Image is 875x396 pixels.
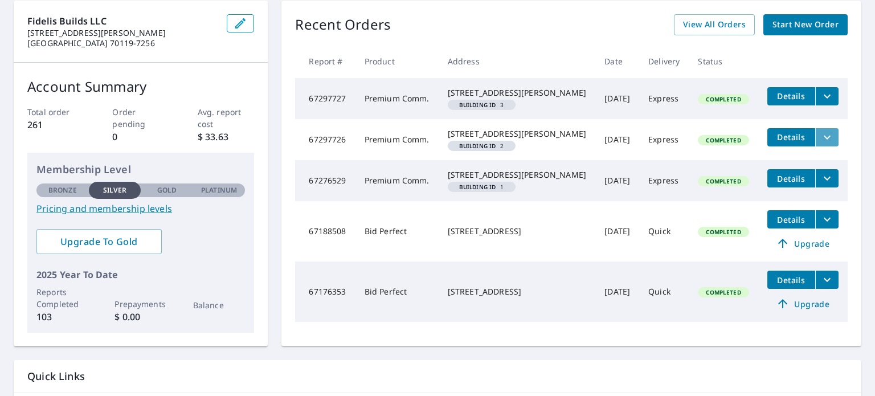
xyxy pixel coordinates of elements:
[767,87,815,105] button: detailsBtn-67297727
[595,160,639,201] td: [DATE]
[36,286,89,310] p: Reports Completed
[36,268,245,281] p: 2025 Year To Date
[595,119,639,160] td: [DATE]
[355,201,439,262] td: Bid Perfect
[448,169,587,181] div: [STREET_ADDRESS][PERSON_NAME]
[448,128,587,140] div: [STREET_ADDRESS][PERSON_NAME]
[674,14,755,35] a: View All Orders
[815,271,839,289] button: filesDropdownBtn-67176353
[27,28,218,38] p: [STREET_ADDRESS][PERSON_NAME]
[699,95,747,103] span: Completed
[198,106,255,130] p: Avg. report cost
[36,162,245,177] p: Membership Level
[46,235,153,248] span: Upgrade To Gold
[48,185,77,195] p: Bronze
[639,262,689,322] td: Quick
[439,44,596,78] th: Address
[815,169,839,187] button: filesDropdownBtn-67276529
[115,310,167,324] p: $ 0.00
[815,87,839,105] button: filesDropdownBtn-67297727
[459,102,496,108] em: Building ID
[699,228,747,236] span: Completed
[767,210,815,228] button: detailsBtn-67188508
[36,229,162,254] a: Upgrade To Gold
[36,310,89,324] p: 103
[683,18,746,32] span: View All Orders
[689,44,758,78] th: Status
[767,169,815,187] button: detailsBtn-67276529
[767,234,839,252] a: Upgrade
[699,288,747,296] span: Completed
[639,119,689,160] td: Express
[295,78,355,119] td: 67297727
[452,184,511,190] span: 1
[295,44,355,78] th: Report #
[639,44,689,78] th: Delivery
[157,185,177,195] p: Gold
[36,202,245,215] a: Pricing and membership levels
[459,184,496,190] em: Building ID
[639,201,689,262] td: Quick
[295,262,355,322] td: 67176353
[355,262,439,322] td: Bid Perfect
[767,271,815,289] button: detailsBtn-67176353
[27,118,84,132] p: 261
[699,136,747,144] span: Completed
[112,106,169,130] p: Order pending
[448,226,587,237] div: [STREET_ADDRESS]
[115,298,167,310] p: Prepayments
[763,14,848,35] a: Start New Order
[774,275,808,285] span: Details
[459,143,496,149] em: Building ID
[595,78,639,119] td: [DATE]
[774,236,832,250] span: Upgrade
[639,160,689,201] td: Express
[448,87,587,99] div: [STREET_ADDRESS][PERSON_NAME]
[295,14,391,35] p: Recent Orders
[767,128,815,146] button: detailsBtn-67297726
[699,177,747,185] span: Completed
[103,185,127,195] p: Silver
[27,369,848,383] p: Quick Links
[295,160,355,201] td: 67276529
[774,173,808,184] span: Details
[355,160,439,201] td: Premium Comm.
[815,128,839,146] button: filesDropdownBtn-67297726
[27,76,254,97] p: Account Summary
[774,132,808,142] span: Details
[193,299,246,311] p: Balance
[295,201,355,262] td: 67188508
[595,201,639,262] td: [DATE]
[355,44,439,78] th: Product
[27,38,218,48] p: [GEOGRAPHIC_DATA] 70119-7256
[774,214,808,225] span: Details
[112,130,169,144] p: 0
[295,119,355,160] td: 67297726
[452,143,511,149] span: 2
[767,295,839,313] a: Upgrade
[355,78,439,119] td: Premium Comm.
[774,297,832,311] span: Upgrade
[355,119,439,160] td: Premium Comm.
[595,262,639,322] td: [DATE]
[27,14,218,28] p: Fidelis Builds LLC
[448,286,587,297] div: [STREET_ADDRESS]
[201,185,237,195] p: Platinum
[772,18,839,32] span: Start New Order
[452,102,511,108] span: 3
[198,130,255,144] p: $ 33.63
[774,91,808,101] span: Details
[27,106,84,118] p: Total order
[639,78,689,119] td: Express
[595,44,639,78] th: Date
[815,210,839,228] button: filesDropdownBtn-67188508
